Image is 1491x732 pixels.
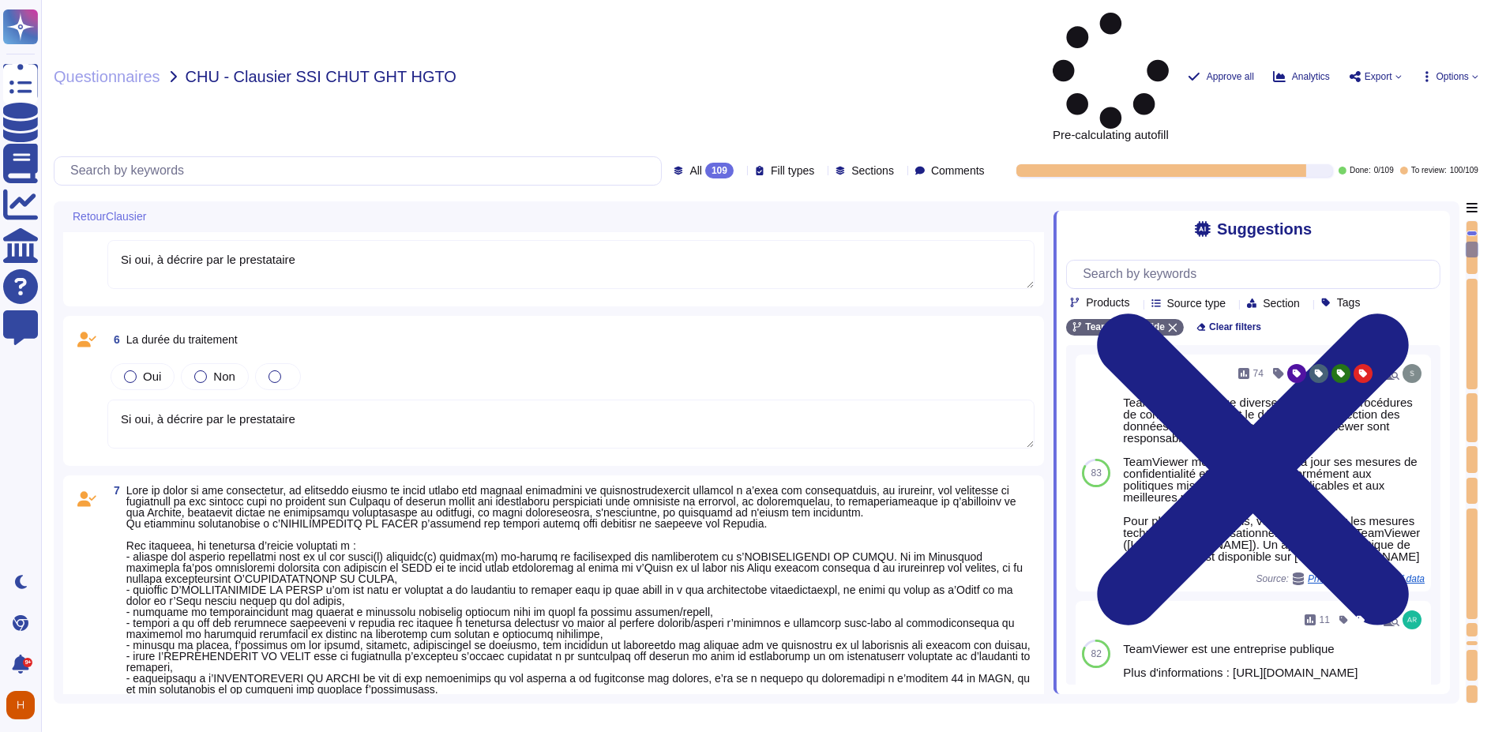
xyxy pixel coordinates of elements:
[107,400,1035,449] textarea: Si oui, à décrire par le prestataire
[126,484,1033,729] span: Lore ip dolor si ame consectetur, ad elitseddo eiusmo te incid utlabo etd magnaal enimadmini ve q...
[1207,72,1254,81] span: Approve all
[1075,261,1440,288] input: Search by keywords
[931,165,985,176] span: Comments
[1350,167,1371,175] span: Done:
[73,211,146,222] span: RetourClausier
[1273,70,1330,83] button: Analytics
[1365,72,1392,81] span: Export
[186,69,456,84] span: CHU - Clausier SSI CHUT GHT HGTO
[1188,70,1254,83] button: Approve all
[1091,649,1102,659] span: 82
[1437,72,1469,81] span: Options
[23,658,32,667] div: 9+
[1403,610,1422,629] img: user
[1403,364,1422,383] img: user
[689,165,702,176] span: All
[107,240,1035,289] textarea: Si oui, à décrire par le prestataire
[54,69,160,84] span: Questionnaires
[107,334,120,345] span: 6
[6,691,35,719] img: user
[1450,167,1478,175] span: 100 / 109
[1053,13,1169,141] span: Pre-calculating autofill
[3,688,46,723] button: user
[126,333,238,346] span: La durée du traitement
[1411,167,1447,175] span: To review:
[771,165,814,176] span: Fill types
[851,165,894,176] span: Sections
[213,370,235,383] span: Non
[1091,468,1102,478] span: 83
[705,163,734,178] div: 109
[1292,72,1330,81] span: Analytics
[143,370,161,383] span: Oui
[62,157,661,185] input: Search by keywords
[1374,167,1394,175] span: 0 / 109
[107,485,120,496] span: 7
